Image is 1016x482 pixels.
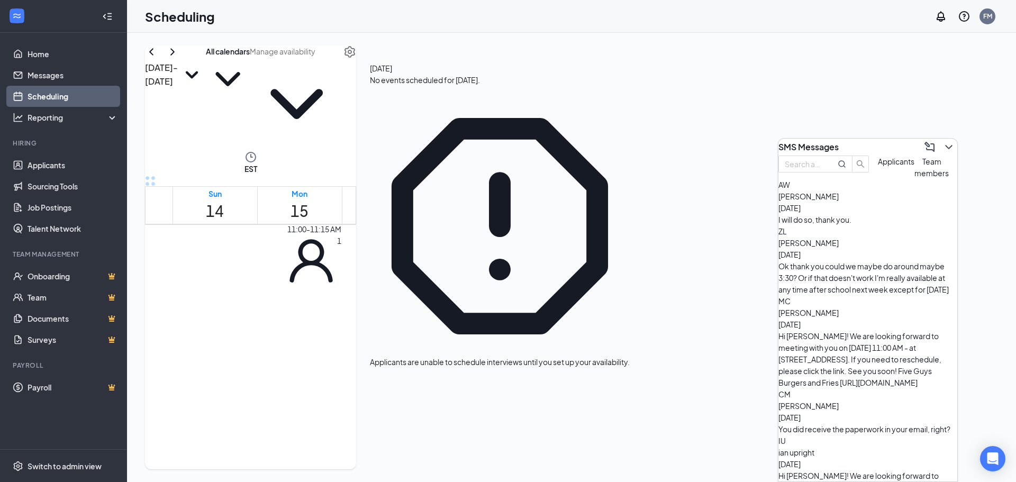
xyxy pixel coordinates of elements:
svg: Collapse [102,11,113,22]
span: [PERSON_NAME] [778,238,839,248]
svg: WorkstreamLogo [12,11,22,21]
div: Switch to admin view [28,461,102,471]
span: EST [244,163,257,174]
div: Open Intercom Messenger [980,446,1005,471]
svg: Error [370,96,630,356]
svg: Notifications [935,10,947,23]
div: AW [778,179,957,190]
span: No events scheduled for [DATE]. [370,74,630,86]
span: [DATE] [778,413,801,422]
button: search [852,156,869,172]
h1: 14 [206,199,224,223]
span: [DATE] [370,62,630,74]
div: MC [778,295,957,307]
svg: ComposeMessage [923,141,936,153]
span: search [852,160,868,168]
button: ComposeMessage [921,139,938,156]
svg: User [285,235,337,287]
h3: SMS Messages [778,141,839,153]
svg: Clock [244,151,257,163]
a: September 15, 2025 [288,187,311,224]
div: Applicants are unable to schedule interviews until you set up your availability. [370,356,630,368]
div: IU [778,435,957,447]
a: September 14, 2025 [204,187,226,224]
svg: ChevronDown [942,141,955,153]
button: ChevronDown [940,139,957,156]
a: Scheduling [28,86,118,107]
span: [DATE] [778,203,801,213]
span: Applicants [878,157,914,166]
svg: ChevronDown [206,57,250,101]
svg: ChevronDown [250,57,343,151]
span: [DATE] [778,250,801,259]
span: 11:00-11:15 AM [285,222,341,235]
span: [PERSON_NAME] [778,401,839,411]
svg: Settings [13,461,23,471]
a: OnboardingCrown [28,266,118,287]
h1: 15 [291,199,309,223]
div: I will do so, thank you. [778,214,957,225]
span: Team members [914,157,949,178]
span: [DATE] [778,459,801,469]
a: SurveysCrown [28,329,118,350]
a: TeamCrown [28,287,118,308]
div: Sun [206,188,224,199]
div: Ok thank you could we maybe do around maybe 3:30? Or if that doesn't work I'm really available at... [778,260,957,295]
svg: MagnifyingGlass [838,160,846,168]
a: Settings [343,46,356,151]
a: Job Postings [28,197,118,218]
div: Payroll [13,361,116,370]
div: ZL [778,225,957,237]
span: ian upright [778,448,814,457]
div: You did receive the paperwork in your email, right? [778,423,957,435]
svg: Analysis [13,112,23,123]
div: Team Management [13,250,116,259]
span: [PERSON_NAME] [778,308,839,317]
a: Applicants [28,154,118,176]
div: Mon [291,188,309,199]
div: Hiring [13,139,116,148]
div: CM [778,388,957,400]
svg: QuestionInfo [958,10,970,23]
a: DocumentsCrown [28,308,118,329]
h1: Scheduling [145,7,215,25]
button: All calendarsChevronDown [206,46,250,101]
div: Hi [PERSON_NAME]! We are looking forward to meeting with you on [DATE] 11:00 AM - at [STREET_ADDR... [778,330,957,388]
a: Messages [28,65,118,86]
span: [PERSON_NAME] [778,192,839,201]
a: PayrollCrown [28,377,118,398]
svg: SmallChevronDown [178,61,206,89]
div: Reporting [28,112,119,123]
input: Search applicant [785,158,823,170]
span: 1 [337,235,341,287]
h3: [DATE] - [DATE] [145,61,178,89]
a: Sourcing Tools [28,176,118,197]
div: FM [983,12,992,21]
a: Talent Network [28,218,118,239]
a: Home [28,43,118,65]
span: [DATE] [778,320,801,329]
